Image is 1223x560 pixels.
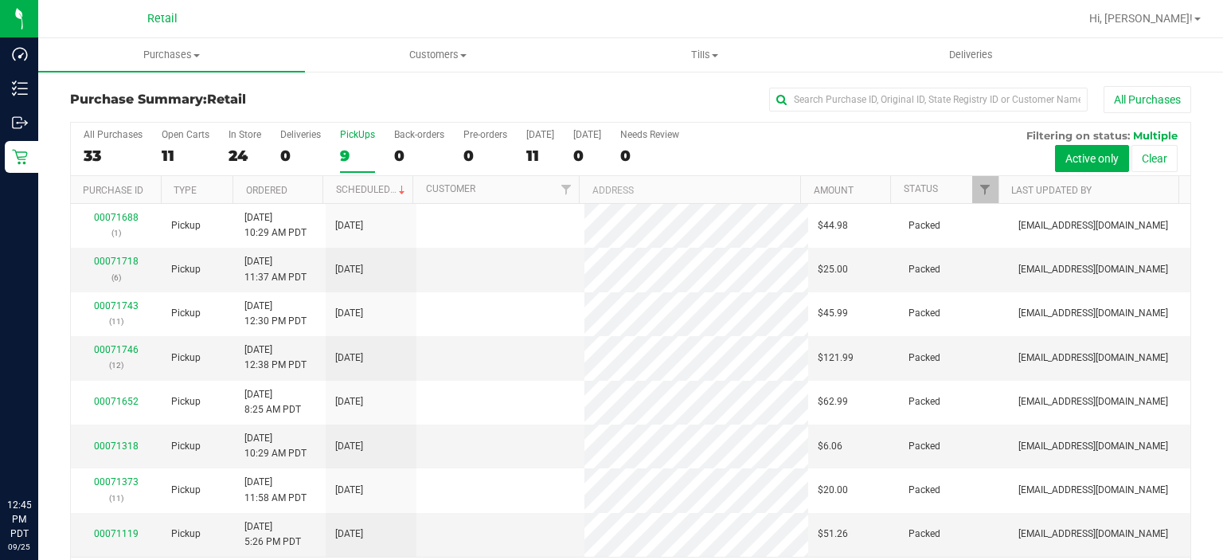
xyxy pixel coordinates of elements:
[463,147,507,165] div: 0
[335,350,363,366] span: [DATE]
[818,439,842,454] span: $6.06
[335,218,363,233] span: [DATE]
[94,396,139,407] a: 00071652
[335,394,363,409] span: [DATE]
[94,528,139,539] a: 00071119
[171,394,201,409] span: Pickup
[244,475,307,505] span: [DATE] 11:58 AM PDT
[306,48,571,62] span: Customers
[244,210,307,241] span: [DATE] 10:29 AM PDT
[1018,527,1168,542] span: [EMAIL_ADDRESS][DOMAIN_NAME]
[1018,483,1168,498] span: [EMAIL_ADDRESS][DOMAIN_NAME]
[572,48,838,62] span: Tills
[340,129,375,140] div: PickUps
[1011,185,1092,196] a: Last Updated By
[335,439,363,454] span: [DATE]
[908,527,940,542] span: Packed
[335,262,363,277] span: [DATE]
[908,262,940,277] span: Packed
[80,225,152,241] p: (1)
[80,491,152,506] p: (11)
[1131,145,1178,172] button: Clear
[229,129,261,140] div: In Store
[526,147,554,165] div: 11
[908,350,940,366] span: Packed
[305,38,572,72] a: Customers
[814,185,854,196] a: Amount
[70,92,443,107] h3: Purchase Summary:
[244,254,307,284] span: [DATE] 11:37 AM PDT
[244,387,301,417] span: [DATE] 8:25 AM PDT
[171,306,201,321] span: Pickup
[573,129,601,140] div: [DATE]
[12,46,28,62] inline-svg: Dashboard
[162,129,209,140] div: Open Carts
[908,218,940,233] span: Packed
[229,147,261,165] div: 24
[94,344,139,355] a: 00071746
[394,147,444,165] div: 0
[553,176,579,203] a: Filter
[336,184,408,195] a: Scheduled
[908,394,940,409] span: Packed
[335,483,363,498] span: [DATE]
[80,358,152,373] p: (12)
[818,483,848,498] span: $20.00
[38,38,305,72] a: Purchases
[7,498,31,541] p: 12:45 PM PDT
[1018,262,1168,277] span: [EMAIL_ADDRESS][DOMAIN_NAME]
[94,300,139,311] a: 00071743
[818,527,848,542] span: $51.26
[7,541,31,553] p: 09/25
[94,256,139,267] a: 00071718
[12,115,28,131] inline-svg: Outbound
[1018,394,1168,409] span: [EMAIL_ADDRESS][DOMAIN_NAME]
[38,48,305,62] span: Purchases
[94,441,139,452] a: 00071318
[1018,306,1168,321] span: [EMAIL_ADDRESS][DOMAIN_NAME]
[928,48,1014,62] span: Deliveries
[1026,129,1130,142] span: Filtering on status:
[818,306,848,321] span: $45.99
[162,147,209,165] div: 11
[908,306,940,321] span: Packed
[904,183,938,194] a: Status
[972,176,998,203] a: Filter
[171,527,201,542] span: Pickup
[335,527,363,542] span: [DATE]
[526,129,554,140] div: [DATE]
[818,350,854,366] span: $121.99
[335,306,363,321] span: [DATE]
[573,147,601,165] div: 0
[171,262,201,277] span: Pickup
[1018,218,1168,233] span: [EMAIL_ADDRESS][DOMAIN_NAME]
[463,129,507,140] div: Pre-orders
[84,147,143,165] div: 33
[94,476,139,488] a: 00071373
[280,147,321,165] div: 0
[47,430,66,449] iframe: Resource center unread badge
[207,92,246,107] span: Retail
[572,38,838,72] a: Tills
[244,343,307,373] span: [DATE] 12:38 PM PDT
[244,299,307,329] span: [DATE] 12:30 PM PDT
[1055,145,1129,172] button: Active only
[818,218,848,233] span: $44.98
[818,262,848,277] span: $25.00
[171,218,201,233] span: Pickup
[908,439,940,454] span: Packed
[394,129,444,140] div: Back-orders
[340,147,375,165] div: 9
[620,147,679,165] div: 0
[12,149,28,165] inline-svg: Retail
[12,80,28,96] inline-svg: Inventory
[579,176,800,204] th: Address
[818,394,848,409] span: $62.99
[83,185,143,196] a: Purchase ID
[244,519,301,550] span: [DATE] 5:26 PM PDT
[84,129,143,140] div: All Purchases
[280,129,321,140] div: Deliveries
[80,270,152,285] p: (6)
[769,88,1088,112] input: Search Purchase ID, Original ID, State Registry ID or Customer Name...
[246,185,287,196] a: Ordered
